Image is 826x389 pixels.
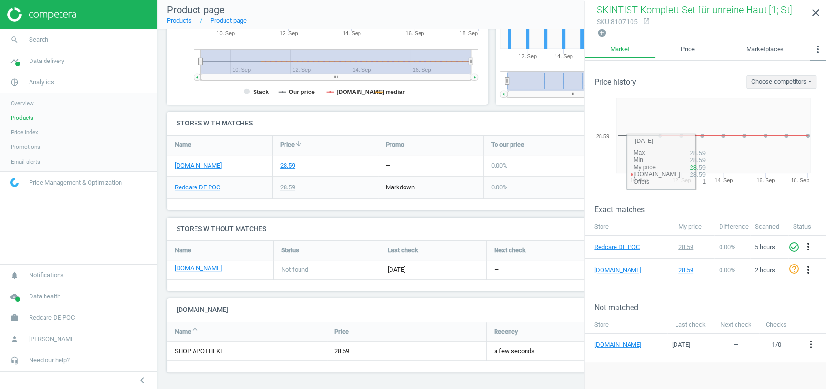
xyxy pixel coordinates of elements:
[175,264,222,273] a: [DOMAIN_NAME]
[805,339,816,351] button: more_vert
[788,218,826,236] th: Status
[29,335,75,343] span: [PERSON_NAME]
[494,265,499,274] span: —
[295,140,302,148] i: arrow_downward
[812,44,824,55] i: more_vert
[191,327,199,334] i: arrow_upward
[788,263,800,275] i: help_outline
[386,89,406,95] tspan: median
[167,112,816,135] h4: Stores with matches
[755,266,775,274] span: 2 hours
[10,178,19,187] img: wGWNvw8QSZomAAAAABJRU5ErkJggg==
[746,75,816,89] button: Choose competitors
[167,4,225,16] span: Product page
[802,264,814,277] button: more_vert
[674,218,714,236] th: My price
[802,241,814,252] i: more_vert
[253,89,269,95] tspan: Stack
[130,374,154,387] button: chevron_left
[491,162,508,169] span: 0.00 %
[7,7,76,22] img: ajHJNr6hYgQAAAAASUVORK5CYII=
[280,31,298,36] tspan: 12. Sep
[594,303,826,312] h3: Not matched
[386,161,390,170] div: —
[29,271,64,280] span: Notifications
[791,177,809,183] tspan: 18. Sep
[167,218,816,240] h4: Stores without matches
[175,161,222,170] a: [DOMAIN_NAME]
[802,241,814,253] button: more_vert
[755,243,775,250] span: 5 hours
[11,143,40,151] span: Promotions
[11,158,40,166] span: Email alerts
[597,4,792,16] span: SKINTIST Komplett-Set für unreine Haut [1; St]
[289,89,315,95] tspan: Our price
[281,265,308,274] span: Not found
[210,17,247,24] a: Product page
[594,341,652,349] a: [DOMAIN_NAME]
[597,18,609,26] span: sku
[630,177,648,183] tspan: 10. Sep
[585,41,655,58] a: Market
[518,53,537,59] tspan: 12. Sep
[11,99,34,107] span: Overview
[678,243,710,251] div: 28.59
[756,177,775,183] tspan: 16. Sep
[327,342,486,360] div: 28.59
[175,347,224,355] a: SHOP APOTHEKE
[721,41,810,58] a: Marketplaces
[388,246,418,255] span: Last check
[29,356,70,365] span: Need our help?
[594,78,636,87] h3: Price history
[810,41,826,61] button: more_vert
[5,73,24,92] i: pie_chart_outlined
[334,327,349,336] span: Price
[585,315,667,334] th: Store
[678,266,710,275] div: 28.59
[136,374,148,386] i: chevron_left
[597,17,638,27] div: : 8107105
[594,205,826,214] h3: Exact matches
[655,41,721,58] a: Price
[337,89,385,95] tspan: [DOMAIN_NAME]
[802,264,814,276] i: more_vert
[29,292,60,301] span: Data health
[11,128,38,136] span: Price index
[719,266,736,274] span: 0.00 %
[280,183,295,192] div: 28.59
[667,315,713,334] th: Last check
[175,246,191,255] span: Name
[597,28,607,38] i: add_circle
[5,31,24,49] i: search
[759,334,794,356] td: 1 / 0
[5,309,24,327] i: work
[494,347,639,356] span: a few seconds
[672,177,691,183] tspan: 12. Sep
[175,140,191,149] span: Name
[459,31,478,36] tspan: 18. Sep
[597,28,607,39] button: add_circle
[280,161,295,170] div: 28.59
[5,330,24,348] i: person
[714,218,750,236] th: Difference
[788,241,800,253] i: check_circle_outline
[596,133,609,139] text: 28.59
[29,78,54,87] span: Analytics
[280,140,295,149] span: Price
[29,178,122,187] span: Price Management & Optimization
[750,218,788,236] th: Scanned
[281,246,299,255] span: Status
[759,315,794,334] th: Checks
[386,140,404,149] span: Promo
[643,17,650,25] i: open_in_new
[5,52,24,70] i: timeline
[29,313,75,322] span: Redcare DE POC
[175,327,191,336] span: Name
[29,57,64,65] span: Data delivery
[175,183,220,192] a: Redcare DE POC
[11,114,33,122] span: Products
[406,31,424,36] tspan: 16. Sep
[554,53,572,59] tspan: 14. Sep
[494,327,518,336] span: Recency
[594,243,643,251] a: Redcare DE POC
